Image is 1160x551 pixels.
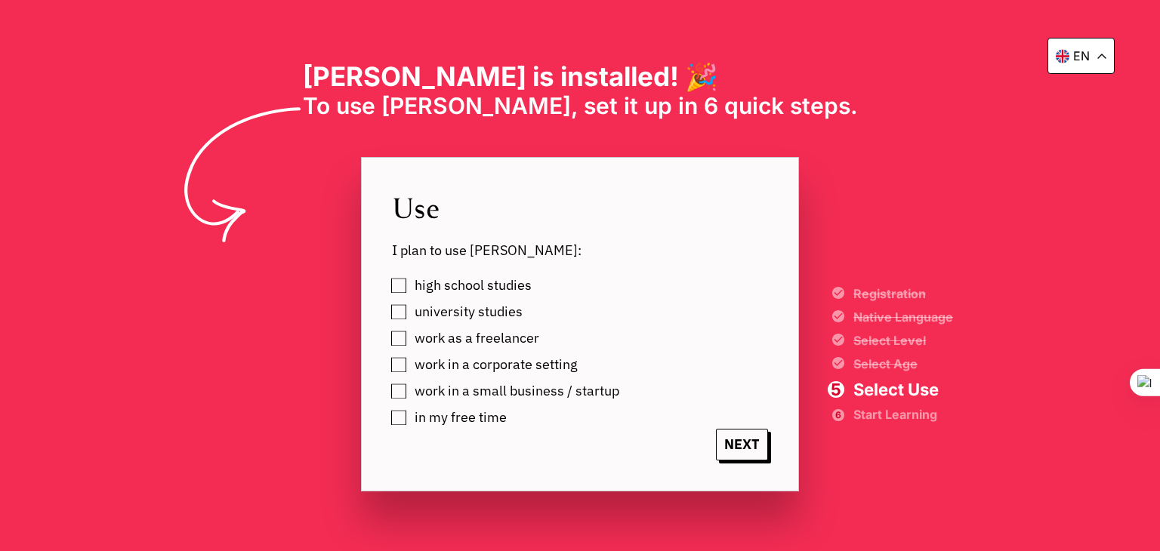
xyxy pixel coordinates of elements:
span: university studies [415,304,523,319]
h1: [PERSON_NAME] is installed! 🎉 [303,60,858,92]
span: work in a small business / startup [415,383,619,399]
span: Registration [853,288,953,300]
span: Start Learning [853,409,953,420]
span: Select Age [853,358,953,370]
p: en [1073,48,1090,63]
span: high school studies [415,278,532,293]
span: Select Level [853,334,953,346]
span: in my free time [415,410,507,425]
span: NEXT [716,429,768,460]
span: Native Language [853,311,953,323]
span: Select Use [853,381,953,398]
span: work in a corporate setting [415,357,578,372]
span: Use [392,188,768,226]
span: work as a freelancer [415,331,539,346]
span: To use [PERSON_NAME], set it up in 6 quick steps. [303,92,858,119]
span: I plan to use [PERSON_NAME]: [392,242,768,259]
